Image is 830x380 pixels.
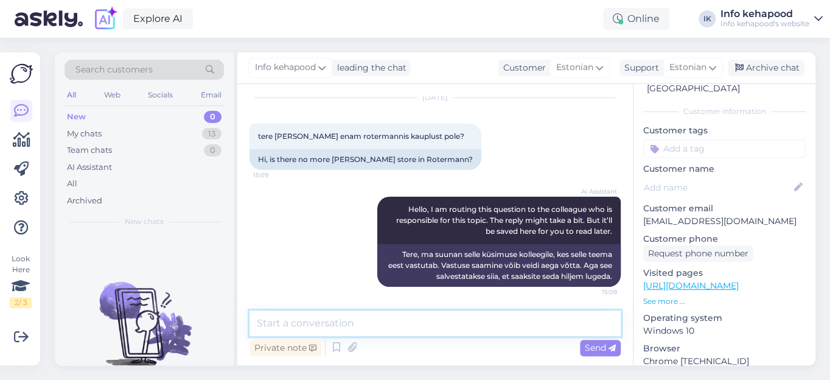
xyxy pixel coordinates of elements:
div: Customer information [643,106,806,117]
p: Customer email [643,202,806,215]
p: Visited pages [643,267,806,280]
span: Send [585,342,616,353]
span: Estonian [669,61,706,74]
div: New [67,111,86,123]
a: Explore AI [123,9,193,29]
a: Info kehapoodInfo kehapood's website [720,9,823,29]
div: Customer [498,62,546,74]
img: Askly Logo [10,62,33,85]
div: Private note [249,340,321,356]
div: Archive chat [728,60,804,76]
input: Add a tag [643,139,806,158]
span: Estonian [556,61,593,74]
div: All [65,87,78,103]
p: Windows 10 [643,325,806,337]
p: Browser [643,342,806,355]
span: AI Assistant [571,187,617,196]
div: [DATE] [249,92,621,103]
div: 13 [202,128,221,140]
p: [EMAIL_ADDRESS][DOMAIN_NAME] [643,215,806,228]
div: Socials [145,87,175,103]
p: Chrome [TECHNICAL_ID] [643,355,806,368]
div: Hi, is there no more [PERSON_NAME] store in Rotermann? [249,149,481,170]
span: Info kehapood [255,61,316,74]
div: leading the chat [332,62,406,74]
p: Customer tags [643,124,806,137]
a: [URL][DOMAIN_NAME] [643,280,739,291]
span: New chats [125,216,164,227]
span: 15:09 [571,287,617,297]
div: All [67,178,77,190]
div: AI Assistant [67,161,112,174]
img: explore-ai [92,6,118,32]
p: Customer phone [643,233,806,245]
div: Email [198,87,224,103]
div: Online [603,8,669,30]
div: Info kehapood's website [720,19,809,29]
img: No chats [55,260,234,370]
div: Info kehapood [720,9,809,19]
div: 0 [204,111,221,123]
span: Hello, I am routing this question to the colleague who is responsible for this topic. The reply m... [396,205,614,236]
div: Team chats [67,144,112,157]
div: My chats [67,128,102,140]
p: Customer name [643,163,806,175]
div: Support [619,62,659,74]
span: 15:09 [253,171,299,180]
span: Search customers [75,63,153,76]
span: tere [PERSON_NAME] enam rotermannis kauplust pole? [258,132,464,141]
div: Web [102,87,123,103]
div: 2 / 3 [10,297,32,308]
p: Operating system [643,312,806,325]
div: Tere, ma suunan selle küsimuse kolleegile, kes selle teema eest vastutab. Vastuse saamine võib ve... [377,244,621,287]
div: Request phone number [643,245,753,262]
div: Look Here [10,253,32,308]
div: Archived [67,195,102,207]
div: 0 [204,144,221,157]
p: See more ... [643,296,806,307]
div: IK [699,10,716,27]
input: Add name [644,181,792,194]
